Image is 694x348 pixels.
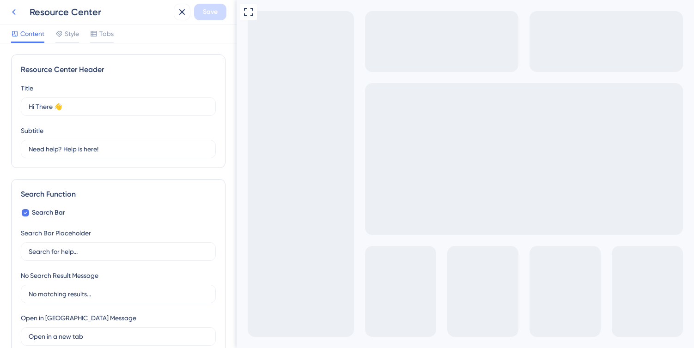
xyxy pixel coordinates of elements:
[30,6,170,18] div: Resource Center
[203,6,218,18] span: Save
[29,246,208,257] input: Search for help...
[21,2,61,13] span: Help Centre
[194,4,226,20] button: Save
[67,5,70,12] div: 3
[21,270,98,281] div: No Search Result Message
[21,189,216,200] div: Search Function
[29,331,208,342] input: Open in a new tab
[29,102,208,112] input: Title
[21,312,136,324] div: Open in [GEOGRAPHIC_DATA] Message
[21,125,43,136] div: Subtitle
[20,28,44,39] span: Content
[29,289,208,299] input: No matching results...
[32,207,65,218] span: Search Bar
[21,83,33,94] div: Title
[65,28,79,39] span: Style
[21,228,91,239] div: Search Bar Placeholder
[99,28,114,39] span: Tabs
[29,144,208,154] input: Description
[21,64,216,75] div: Resource Center Header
